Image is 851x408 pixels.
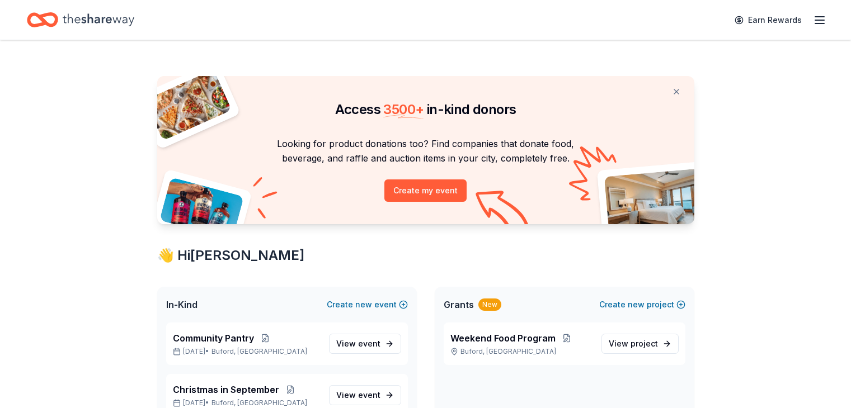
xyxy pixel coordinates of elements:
[27,7,134,33] a: Home
[329,385,401,405] a: View event
[631,339,658,348] span: project
[444,298,474,311] span: Grants
[166,298,198,311] span: In-Kind
[628,298,645,311] span: new
[609,337,658,350] span: View
[173,347,320,356] p: [DATE] •
[384,179,467,202] button: Create my event
[173,331,254,345] span: Community Pantry
[478,298,501,311] div: New
[335,101,516,117] span: Access in-kind donors
[358,390,380,400] span: event
[173,383,279,396] span: Christmas in September
[601,334,679,354] a: View project
[157,246,694,264] div: 👋 Hi [PERSON_NAME]
[728,10,808,30] a: Earn Rewards
[171,136,681,166] p: Looking for product donations too? Find companies that donate food, beverage, and raffle and auct...
[355,298,372,311] span: new
[327,298,408,311] button: Createnewevent
[476,191,532,233] img: Curvy arrow
[211,398,307,407] span: Buford, [GEOGRAPHIC_DATA]
[144,69,232,141] img: Pizza
[211,347,307,356] span: Buford, [GEOGRAPHIC_DATA]
[358,339,380,348] span: event
[599,298,685,311] button: Createnewproject
[450,331,556,345] span: Weekend Food Program
[383,101,424,117] span: 3500 +
[336,388,380,402] span: View
[173,398,320,407] p: [DATE] •
[336,337,380,350] span: View
[450,347,593,356] p: Buford, [GEOGRAPHIC_DATA]
[329,334,401,354] a: View event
